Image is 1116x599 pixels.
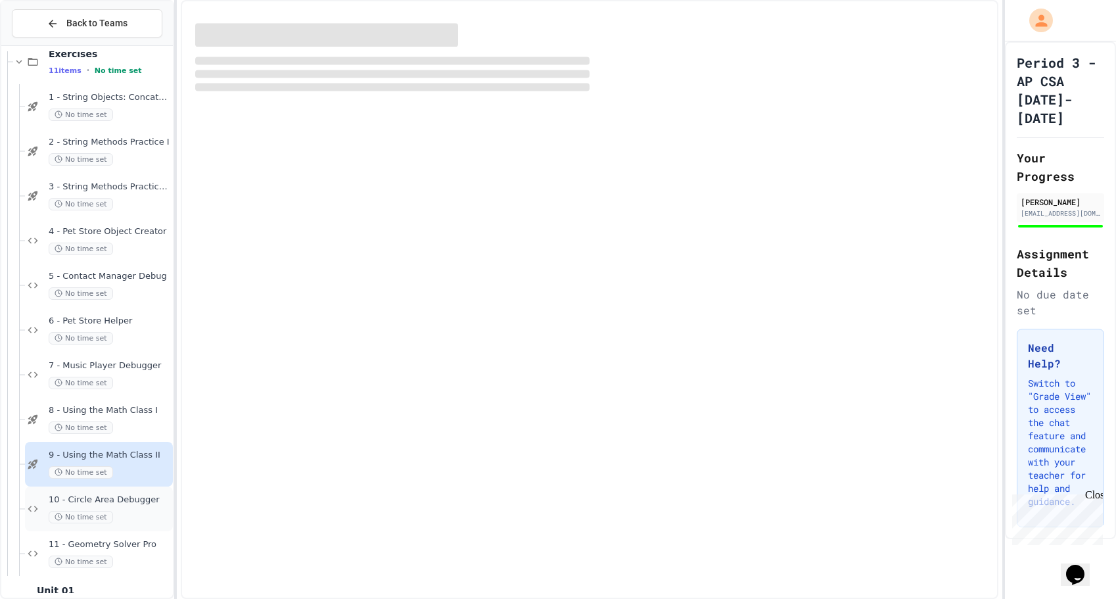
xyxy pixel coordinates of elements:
span: No time set [49,108,113,121]
span: 4 - Pet Store Object Creator [49,226,170,237]
span: 6 - Pet Store Helper [49,316,170,327]
span: No time set [49,332,113,345]
p: Switch to "Grade View" to access the chat feature and communicate with your teacher for help and ... [1028,377,1093,508]
span: No time set [49,377,113,389]
span: 11 - Geometry Solver Pro [49,539,170,550]
span: No time set [49,421,113,434]
span: Back to Teams [66,16,128,30]
span: 9 - Using the Math Class II [49,450,170,461]
span: 7 - Music Player Debugger [49,360,170,371]
span: 2 - String Methods Practice I [49,137,170,148]
h2: Assignment Details [1017,245,1104,281]
span: No time set [49,198,113,210]
div: No due date set [1017,287,1104,318]
iframe: chat widget [1007,489,1103,545]
span: No time set [49,466,113,479]
span: No time set [95,66,142,75]
span: No time set [49,243,113,255]
span: No time set [49,511,113,523]
h2: Your Progress [1017,149,1104,185]
span: No time set [49,556,113,568]
span: 5 - Contact Manager Debug [49,271,170,282]
div: Chat with us now!Close [5,5,91,84]
button: Back to Teams [12,9,162,37]
span: 11 items [49,66,81,75]
span: Exercises [49,48,170,60]
span: 8 - Using the Math Class I [49,405,170,416]
span: No time set [49,153,113,166]
iframe: chat widget [1061,546,1103,586]
div: [EMAIL_ADDRESS][DOMAIN_NAME] [1021,208,1100,218]
span: 10 - Circle Area Debugger [49,494,170,506]
div: My Account [1015,5,1056,36]
h1: Period 3 - AP CSA [DATE]-[DATE] [1017,53,1104,127]
span: 1 - String Objects: Concatenation, Literals, and More [49,92,170,103]
h3: Need Help? [1028,340,1093,371]
span: • [87,65,89,76]
span: Unit 01 [37,585,170,596]
span: No time set [49,287,113,300]
div: [PERSON_NAME] [1021,196,1100,208]
span: 3 - String Methods Practice II [49,181,170,193]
